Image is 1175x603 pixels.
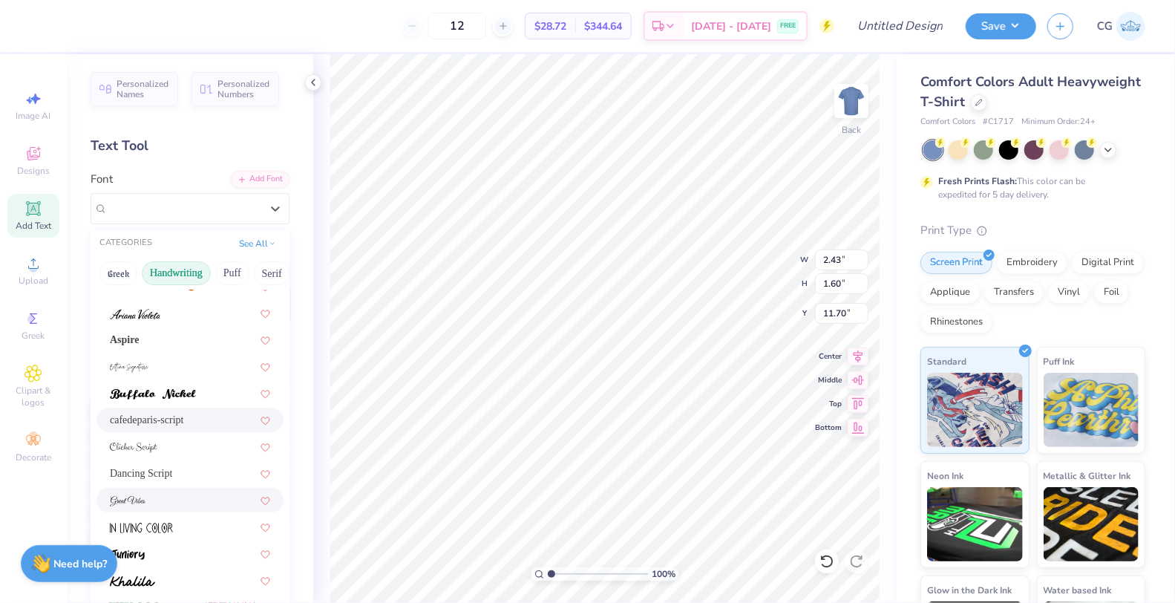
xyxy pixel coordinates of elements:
button: Save [966,13,1036,39]
img: Khalila [110,576,155,587]
button: Puff [215,261,249,285]
button: Handwriting [142,261,211,285]
div: Foil [1094,281,1129,304]
span: Water based Ink [1044,582,1112,598]
span: [DATE] - [DATE] [691,19,771,34]
span: # C1717 [983,116,1014,128]
span: cafedeparis-script [110,412,184,428]
input: Untitled Design [845,11,955,41]
img: Puff Ink [1044,373,1139,447]
label: Font [91,171,113,188]
span: Designs [17,165,50,177]
span: 100 % [652,567,675,581]
img: Standard [927,373,1023,447]
div: Rhinestones [920,311,992,333]
span: FREE [780,21,796,31]
img: Neon Ink [927,487,1023,561]
span: Glow in the Dark Ink [927,582,1012,598]
span: Personalized Names [117,79,169,100]
div: Add Font [231,171,289,188]
span: Comfort Colors Adult Heavyweight T-Shirt [920,73,1141,111]
div: Embroidery [997,252,1067,274]
span: Metallic & Glitter Ink [1044,468,1131,483]
div: Back [842,123,861,137]
span: Image AI [16,110,51,122]
span: $28.72 [534,19,566,34]
span: Add Text [16,220,51,232]
span: Dancing Script [110,466,172,481]
input: – – [428,13,486,39]
img: Metallic & Glitter Ink [1044,487,1139,561]
div: Digital Print [1072,252,1144,274]
div: This color can be expedited for 5 day delivery. [938,175,1121,201]
span: Middle [815,375,842,385]
div: Print Type [920,222,1145,239]
span: Decorate [16,452,51,463]
span: Clipart & logos [7,385,59,408]
strong: Need help? [54,557,108,571]
span: Puff Ink [1044,353,1075,369]
div: Screen Print [920,252,992,274]
img: In Living Color [110,523,173,533]
button: Serif [254,261,290,285]
button: See All [235,236,281,251]
span: Bottom [815,423,842,433]
span: Upload [19,275,48,287]
div: Vinyl [1048,281,1090,304]
button: Greek [99,261,137,285]
span: CG [1097,18,1113,35]
img: Charley Goldstein [1116,12,1145,41]
div: Text Tool [91,136,289,156]
span: Personalized Numbers [217,79,270,100]
img: Clicker Script [110,443,157,453]
span: Comfort Colors [920,116,975,128]
img: Great Vibes [110,496,145,506]
img: Bettina Signature [110,362,148,373]
img: Back [837,86,866,116]
span: $344.64 [584,19,622,34]
a: CG [1097,12,1145,41]
img: Buffalo Nickel [110,389,196,400]
strong: Fresh Prints Flash: [938,175,1017,187]
span: Minimum Order: 24 + [1021,116,1096,128]
div: Transfers [984,281,1044,304]
span: Standard [927,353,966,369]
div: Applique [920,281,980,304]
span: Neon Ink [927,468,963,483]
img: Juniory [110,550,145,560]
span: Aspire [110,332,139,348]
span: Top [815,399,842,409]
div: CATEGORIES [99,237,152,250]
span: Center [815,351,842,362]
img: Ariana Violeta [110,309,160,319]
span: Greek [22,330,45,342]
